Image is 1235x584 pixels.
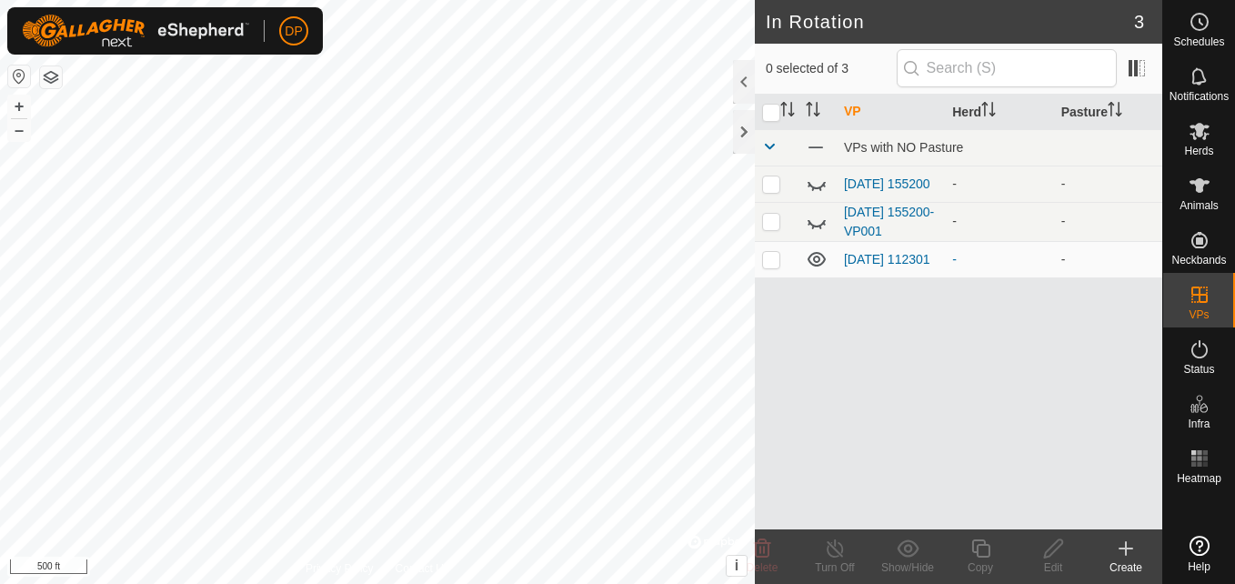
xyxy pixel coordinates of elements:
[306,560,374,577] a: Privacy Policy
[1163,529,1235,579] a: Help
[766,11,1134,33] h2: In Rotation
[1054,95,1162,130] th: Pasture
[1188,418,1210,429] span: Infra
[952,250,1046,269] div: -
[780,105,795,119] p-sorticon: Activate to sort
[952,212,1046,231] div: -
[1108,105,1122,119] p-sorticon: Activate to sort
[396,560,449,577] a: Contact Us
[1170,91,1229,102] span: Notifications
[1054,241,1162,277] td: -
[747,561,778,574] span: Delete
[844,176,930,191] a: [DATE] 155200
[1054,166,1162,202] td: -
[897,49,1117,87] input: Search (S)
[8,96,30,117] button: +
[1017,559,1089,576] div: Edit
[1184,146,1213,156] span: Herds
[8,119,30,141] button: –
[1188,561,1210,572] span: Help
[8,65,30,87] button: Reset Map
[285,22,302,41] span: DP
[844,140,1155,155] div: VPs with NO Pasture
[844,205,934,238] a: [DATE] 155200-VP001
[1183,364,1214,375] span: Status
[1054,202,1162,241] td: -
[1189,309,1209,320] span: VPs
[844,252,930,267] a: [DATE] 112301
[944,559,1017,576] div: Copy
[22,15,249,47] img: Gallagher Logo
[1177,473,1221,484] span: Heatmap
[1089,559,1162,576] div: Create
[735,558,738,573] span: i
[798,559,871,576] div: Turn Off
[1173,36,1224,47] span: Schedules
[981,105,996,119] p-sorticon: Activate to sort
[945,95,1053,130] th: Herd
[40,66,62,88] button: Map Layers
[1171,255,1226,266] span: Neckbands
[727,556,747,576] button: i
[952,175,1046,194] div: -
[837,95,945,130] th: VP
[806,105,820,119] p-sorticon: Activate to sort
[871,559,944,576] div: Show/Hide
[766,59,897,78] span: 0 selected of 3
[1180,200,1219,211] span: Animals
[1134,8,1144,35] span: 3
